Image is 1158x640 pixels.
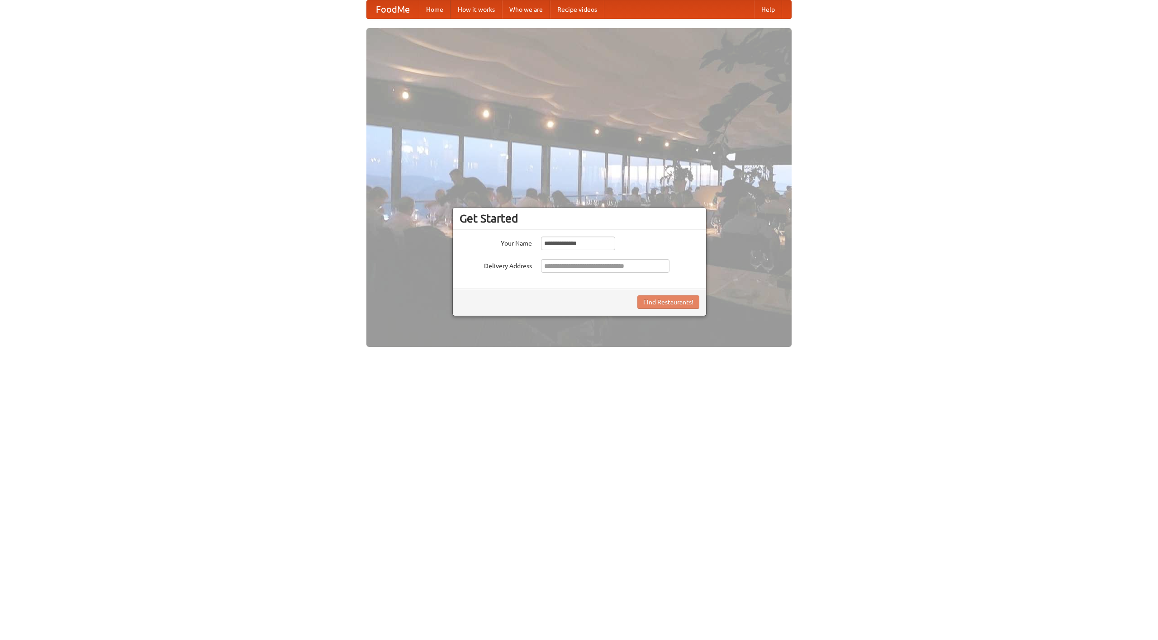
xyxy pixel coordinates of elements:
h3: Get Started [460,212,699,225]
a: Who we are [502,0,550,19]
a: FoodMe [367,0,419,19]
a: Home [419,0,451,19]
a: How it works [451,0,502,19]
a: Recipe videos [550,0,604,19]
button: Find Restaurants! [637,295,699,309]
label: Your Name [460,237,532,248]
a: Help [754,0,782,19]
label: Delivery Address [460,259,532,270]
